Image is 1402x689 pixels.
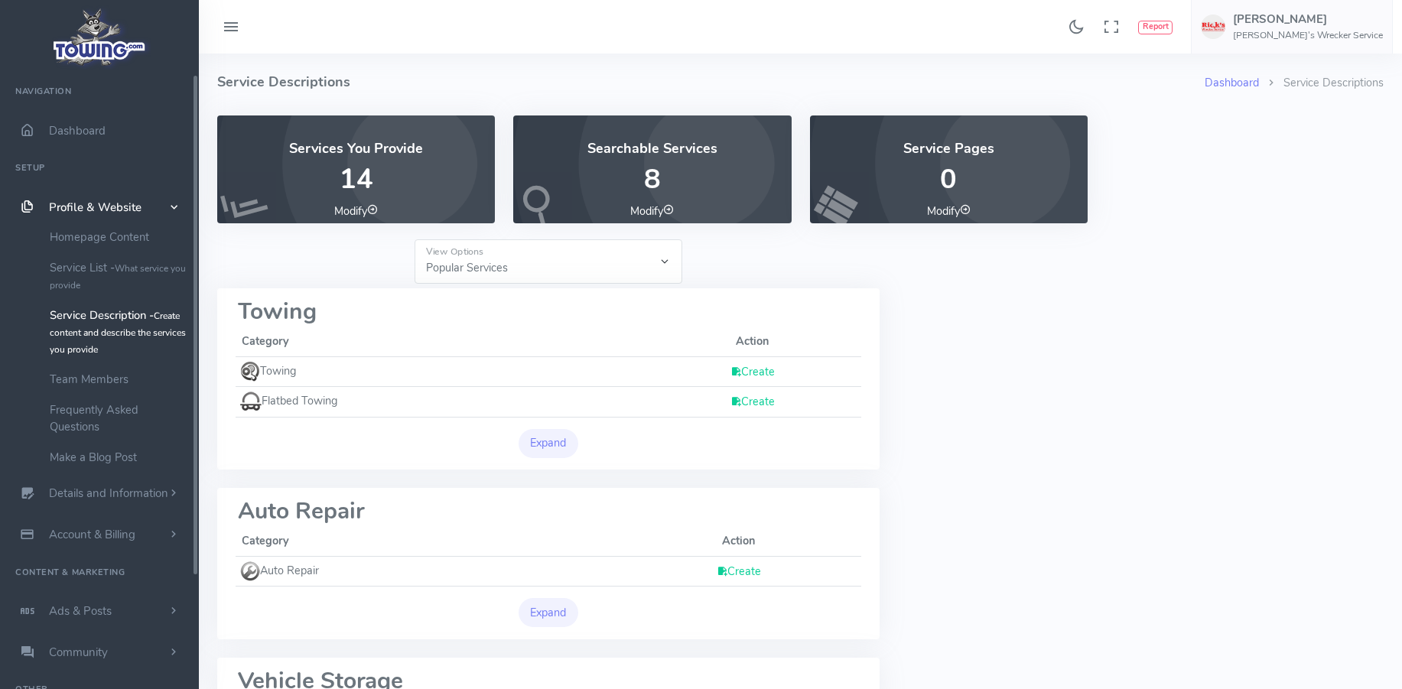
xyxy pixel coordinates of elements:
[240,362,260,382] img: icon_towing_small.gif
[1205,75,1259,90] a: Dashboard
[828,164,1069,195] p: 0
[236,556,616,587] td: Auto Repair
[217,54,1205,111] h4: Service Descriptions
[236,387,644,418] td: Flatbed Towing
[240,561,260,581] img: icon_small_service.gif
[730,364,775,379] a: Create
[717,564,761,579] a: Create
[236,356,644,387] td: Towing
[38,395,199,442] a: Frequently Asked Questions
[50,310,186,356] small: Create content and describe the services you provide
[238,300,859,325] h2: Towing
[1233,31,1383,41] h6: [PERSON_NAME]'s Wrecker Service
[49,200,142,215] span: Profile & Website
[828,141,1069,157] h4: Service Pages
[730,394,775,409] a: Create
[38,252,199,300] a: Service List -What service you provide
[415,239,682,284] select: Floating label select example
[532,164,773,195] p: 8
[644,327,861,356] th: Action
[48,5,151,70] img: logo
[334,203,378,219] a: Modify
[49,603,112,619] span: Ads & Posts
[236,141,477,157] h4: Services You Provide
[38,222,199,252] a: Homepage Content
[238,499,859,525] h2: Auto Repair
[616,527,860,556] th: Action
[1259,75,1384,92] li: Service Descriptions
[1233,13,1383,25] h5: [PERSON_NAME]
[1201,15,1225,39] img: user-image
[38,300,199,364] a: Service Description -Create content and describe the services you provide
[532,141,773,157] h4: Searchable Services
[49,123,106,138] span: Dashboard
[519,429,578,458] button: Expand
[630,203,674,219] a: Modify
[236,164,477,195] p: 14
[927,203,971,219] a: Modify
[519,598,578,627] button: Expand
[49,527,135,542] span: Account & Billing
[49,486,168,502] span: Details and Information
[236,327,644,356] th: Category
[1138,21,1173,34] button: Report
[240,392,262,411] img: icon_flat_bed.gif
[236,527,616,556] th: Category
[50,262,186,291] small: What service you provide
[38,442,199,473] a: Make a Blog Post
[49,645,108,660] span: Community
[38,364,199,395] a: Team Members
